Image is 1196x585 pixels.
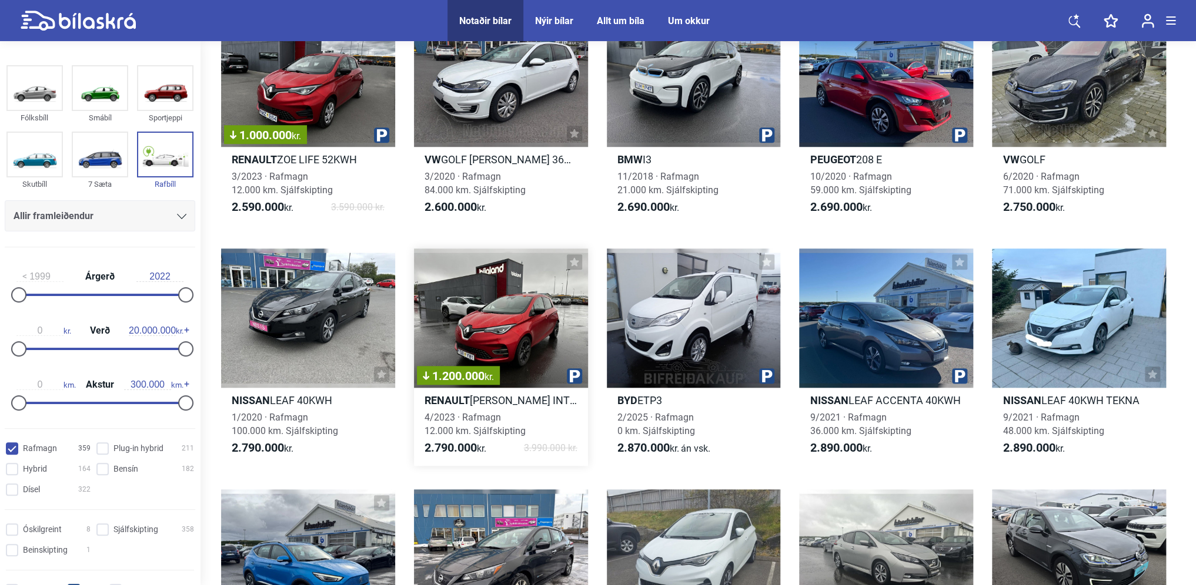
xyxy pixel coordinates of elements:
[137,111,193,125] div: Sportjeppi
[617,394,637,406] b: BYD
[425,153,441,166] b: VW
[221,394,395,407] h2: LEAF 40KWH
[810,441,871,455] span: kr.
[221,8,395,225] a: 1.000.000kr.RenaultZOE LIFE 52KWH3/2023 · Rafmagn12.000 km. Sjálfskipting2.590.000kr.3.590.000 kr.
[992,394,1166,407] h2: LEAF 40KWH TEKNA
[113,523,158,536] span: Sjálfskipting
[292,130,301,142] span: kr.
[759,127,774,143] img: parking.png
[16,325,71,336] span: kr.
[1003,394,1041,406] b: Nissan
[607,153,781,166] h2: I3
[232,412,338,436] span: 1/2020 · Rafmagn 100.000 km. Sjálfskipting
[414,248,588,466] a: 1.200.000kr.Renault[PERSON_NAME] INTENS 52KWH4/2023 · Rafmagn12.000 km. Sjálfskipting2.790.000kr....
[113,463,138,475] span: Bensín
[86,544,91,556] span: 1
[810,200,862,214] b: 2.690.000
[810,153,856,166] b: Peugeot
[232,394,270,406] b: Nissan
[617,441,710,455] span: kr.
[799,153,973,166] h2: 208 E
[182,463,194,475] span: 182
[567,368,582,384] img: parking.png
[1003,441,1064,455] span: kr.
[182,523,194,536] span: 358
[72,177,128,191] div: 7 Sæta
[16,379,76,390] span: km.
[597,15,644,26] a: Allt um bíla
[810,200,871,214] span: kr.
[182,442,194,455] span: 211
[1003,441,1055,455] b: 2.890.000
[425,441,486,455] span: kr.
[221,248,395,466] a: NissanLEAF 40KWH1/2020 · Rafmagn100.000 km. Sjálfskipting2.790.000kr.
[799,394,973,407] h2: LEAF ACCENTA 40KWH
[82,272,118,281] span: Árgerð
[617,441,670,455] b: 2.870.000
[23,544,68,556] span: Beinskipting
[423,370,494,382] span: 1.200.000
[810,171,911,196] span: 10/2020 · Rafmagn 59.000 km. Sjálfskipting
[6,177,63,191] div: Skutbíll
[992,248,1166,466] a: NissanLEAF 40KWH TEKNA9/2021 · Rafmagn48.000 km. Sjálfskipting2.890.000kr.
[232,200,284,214] b: 2.590.000
[232,441,293,455] span: kr.
[1003,412,1104,436] span: 9/2021 · Rafmagn 48.000 km. Sjálfskipting
[425,171,526,196] span: 3/2020 · Rafmagn 84.000 km. Sjálfskipting
[810,412,911,436] span: 9/2021 · Rafmagn 36.000 km. Sjálfskipting
[23,463,47,475] span: Hybrid
[1003,200,1055,214] b: 2.750.000
[78,463,91,475] span: 164
[607,248,781,466] a: BYDETP32/2025 · Rafmagn0 km. Sjálfskipting2.870.000kr.
[124,379,183,390] span: km.
[331,200,385,214] span: 3.590.000 kr.
[607,394,781,407] h2: ETP3
[668,15,710,26] a: Um okkur
[992,153,1166,166] h2: GOLF
[759,368,774,384] img: parking.png
[14,208,93,224] span: Allir framleiðendur
[23,442,57,455] span: Rafmagn
[617,153,643,166] b: BMW
[617,200,679,214] span: kr.
[617,412,695,436] span: 2/2025 · Rafmagn 0 km. Sjálfskipting
[992,8,1166,225] a: VWGOLF6/2020 · Rafmagn71.000 km. Sjálfskipting2.750.000kr.
[72,111,128,125] div: Smábíl
[535,15,573,26] a: Nýir bílar
[232,441,284,455] b: 2.790.000
[1003,171,1104,196] span: 6/2020 · Rafmagn 71.000 km. Sjálfskipting
[83,380,117,389] span: Akstur
[425,200,477,214] b: 2.600.000
[799,8,973,225] a: Peugeot208 E10/2020 · Rafmagn59.000 km. Sjálfskipting2.690.000kr.
[6,111,63,125] div: Fólksbíll
[23,523,62,536] span: Óskilgreint
[425,200,486,214] span: kr.
[87,326,113,335] span: Verð
[78,483,91,496] span: 322
[232,153,277,166] b: Renault
[78,442,91,455] span: 359
[86,523,91,536] span: 8
[425,412,526,436] span: 4/2023 · Rafmagn 12.000 km. Sjálfskipting
[810,441,862,455] b: 2.890.000
[607,8,781,225] a: BMWI311/2018 · Rafmagn21.000 km. Sjálfskipting2.690.000kr.
[425,394,470,406] b: Renault
[1003,200,1064,214] span: kr.
[232,200,293,214] span: kr.
[23,483,40,496] span: Dísel
[617,200,670,214] b: 2.690.000
[221,153,395,166] h2: ZOE LIFE 52KWH
[414,153,588,166] h2: GOLF [PERSON_NAME] 36KWH
[459,15,512,26] a: Notaðir bílar
[414,394,588,407] h2: [PERSON_NAME] INTENS 52KWH
[137,177,193,191] div: Rafbíll
[414,8,588,225] a: VWGOLF [PERSON_NAME] 36KWH3/2020 · Rafmagn84.000 km. Sjálfskipting2.600.000kr.
[374,127,389,143] img: parking.png
[1003,153,1019,166] b: VW
[425,441,477,455] b: 2.790.000
[952,368,967,384] img: parking.png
